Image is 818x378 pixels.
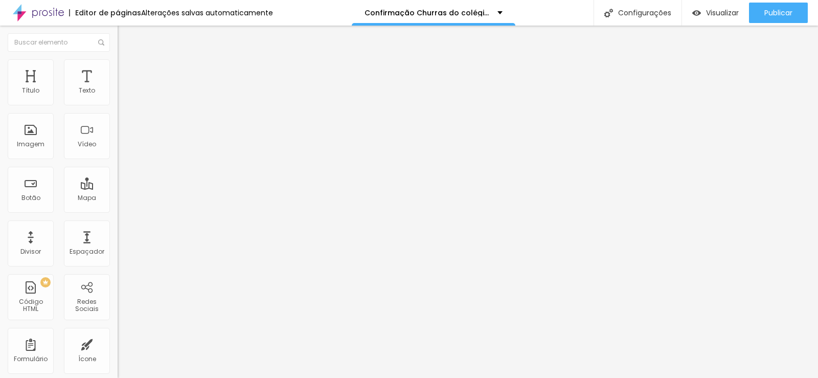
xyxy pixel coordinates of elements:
span: Visualizar [706,9,739,17]
div: Texto [79,87,95,94]
div: Ícone [78,355,96,363]
div: Espaçador [70,248,104,255]
input: Buscar elemento [8,33,110,52]
div: Editor de páginas [69,9,141,16]
img: view-1.svg [692,9,701,17]
img: Icone [98,39,104,46]
div: Código HTML [10,298,51,313]
div: Alterações salvas automaticamente [141,9,273,16]
div: Botão [21,194,40,202]
img: Icone [604,9,613,17]
div: Vídeo [78,141,96,148]
div: Imagem [17,141,44,148]
div: Redes Sociais [66,298,107,313]
button: Visualizar [682,3,749,23]
iframe: Editor [118,26,818,378]
div: Título [22,87,39,94]
span: Publicar [764,9,792,17]
div: Formulário [14,355,48,363]
button: Publicar [749,3,808,23]
div: Mapa [78,194,96,202]
p: Confirmação Churras do colégio ezequiel turma 2025 [365,9,490,16]
div: Divisor [20,248,41,255]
